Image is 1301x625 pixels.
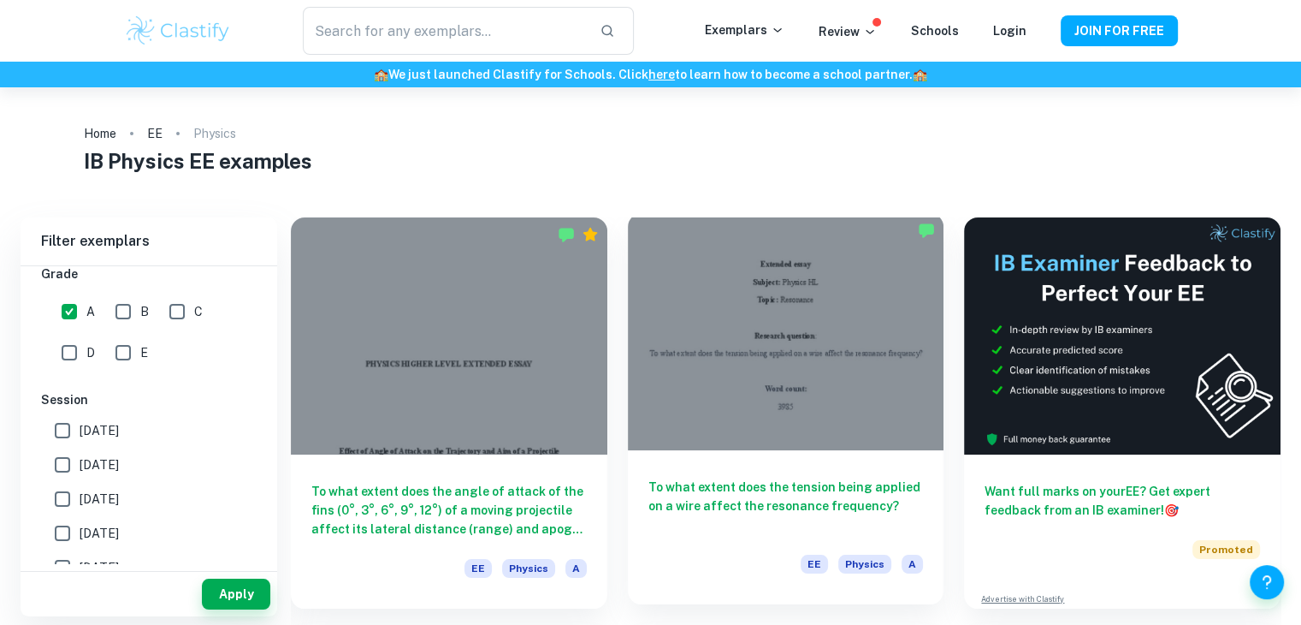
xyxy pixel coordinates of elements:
a: Login [993,24,1026,38]
a: here [648,68,675,81]
span: B [140,302,149,321]
span: [DATE] [80,421,119,440]
a: Schools [911,24,959,38]
input: Search for any exemplars... [303,7,585,55]
h6: Grade [41,265,257,283]
img: Clastify logo [124,14,233,48]
span: EE [464,559,492,578]
div: Premium [582,226,599,243]
span: [DATE] [80,524,119,543]
span: Physics [838,555,891,574]
a: Advertise with Clastify [981,593,1064,605]
h1: IB Physics EE examples [84,146,1218,176]
span: 🎯 [1164,503,1179,517]
img: Marked [558,226,575,243]
span: E [140,343,148,362]
p: Physics [193,124,236,143]
p: Exemplars [705,21,784,39]
h6: We just launched Clastify for Schools. Click to learn how to become a school partner. [3,65,1298,84]
span: A [902,555,923,574]
h6: Want full marks on your EE ? Get expert feedback from an IB examiner! [985,482,1260,520]
span: 🏫 [913,68,927,81]
h6: To what extent does the tension being applied on a wire affect the resonance frequency? [648,478,924,534]
span: 🏫 [374,68,388,81]
span: EE [801,555,828,574]
span: Promoted [1192,540,1260,559]
img: Thumbnail [964,217,1280,455]
h6: Session [41,390,257,409]
span: Physics [502,559,555,578]
h6: Filter exemplars [21,217,277,265]
span: C [194,302,203,321]
button: Help and Feedback [1250,565,1284,599]
a: To what extent does the angle of attack of the fins (0°, 3°, 6°, 9°, 12°) of a moving projectile ... [291,217,607,609]
span: [DATE] [80,558,119,577]
h6: To what extent does the angle of attack of the fins (0°, 3°, 6°, 9°, 12°) of a moving projectile ... [311,482,587,539]
a: Want full marks on yourEE? Get expert feedback from an IB examiner!PromotedAdvertise with Clastify [964,217,1280,609]
span: [DATE] [80,455,119,474]
span: A [565,559,587,578]
button: Apply [202,579,270,610]
a: EE [147,122,163,146]
span: A [86,302,95,321]
a: To what extent does the tension being applied on a wire affect the resonance frequency?EEPhysicsA [628,217,944,609]
img: Marked [918,222,935,239]
button: JOIN FOR FREE [1061,15,1178,46]
span: [DATE] [80,490,119,509]
a: Home [84,122,116,146]
span: D [86,343,95,362]
p: Review [819,22,877,41]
